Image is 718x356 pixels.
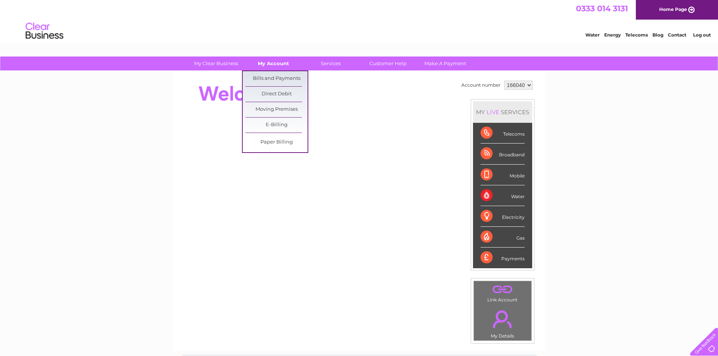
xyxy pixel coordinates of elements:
td: My Details [473,304,532,341]
td: Link Account [473,281,532,304]
a: . [476,283,530,296]
a: Direct Debit [245,87,308,102]
img: logo.png [25,20,64,43]
a: Paper Billing [245,135,308,150]
div: MY SERVICES [473,101,532,123]
a: Moving Premises [245,102,308,117]
a: Telecoms [625,32,648,38]
a: . [476,306,530,332]
div: Mobile [481,165,525,185]
div: LIVE [485,108,501,116]
a: Blog [652,32,663,38]
a: Log out [693,32,711,38]
a: Contact [668,32,686,38]
a: Energy [604,32,621,38]
div: Gas [481,227,525,248]
a: Services [300,57,362,70]
a: Bills and Payments [245,71,308,86]
a: Water [585,32,600,38]
td: Account number [459,79,502,92]
div: Clear Business is a trading name of Verastar Limited (registered in [GEOGRAPHIC_DATA] No. 3667643... [181,4,537,37]
div: Water [481,185,525,206]
div: Electricity [481,206,525,227]
a: Customer Help [357,57,419,70]
a: My Account [242,57,305,70]
div: Telecoms [481,123,525,144]
a: Make A Payment [414,57,476,70]
a: My Clear Business [185,57,247,70]
div: Payments [481,248,525,268]
a: 0333 014 3131 [576,4,628,13]
div: Broadband [481,144,525,164]
a: E-Billing [245,118,308,133]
